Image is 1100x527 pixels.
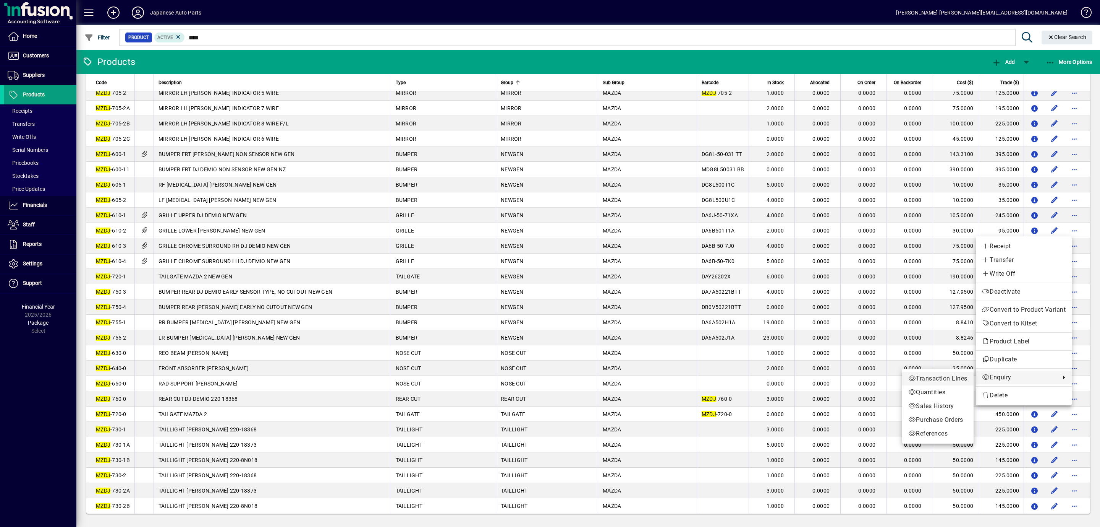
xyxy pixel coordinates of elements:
span: Quantities [908,388,967,397]
span: Transaction Lines [908,374,967,383]
span: References [908,429,967,438]
span: Convert to Kitset [982,319,1066,328]
span: Convert to Product Variant [982,305,1066,314]
span: Duplicate [982,355,1066,364]
span: Sales History [908,402,967,411]
span: Transfer [982,255,1066,265]
span: Deactivate [982,287,1066,296]
span: Receipt [982,242,1066,251]
span: Enquiry [982,373,1056,382]
span: Write Off [982,269,1066,278]
span: Purchase Orders [908,415,967,425]
span: Delete [982,391,1066,400]
span: Product Label [982,338,1034,345]
button: Deactivate product [976,285,1072,299]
